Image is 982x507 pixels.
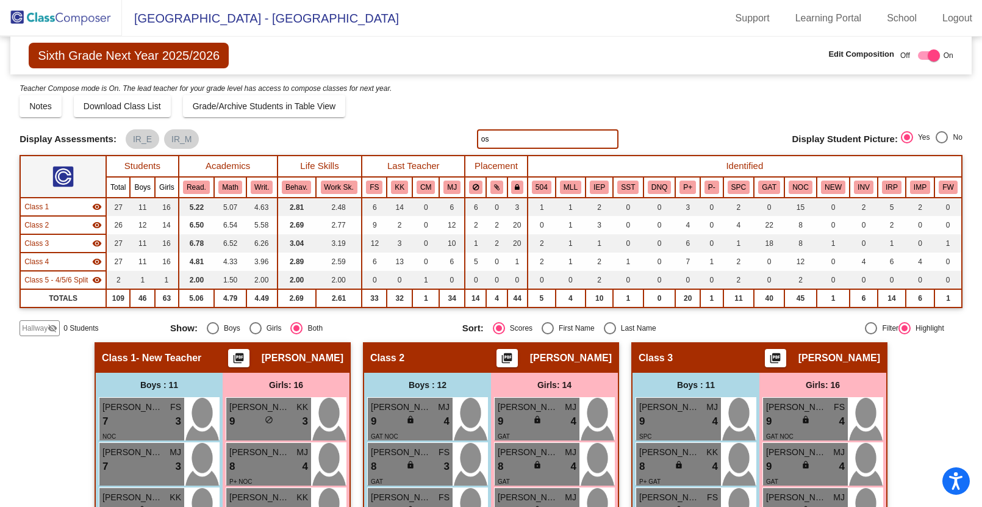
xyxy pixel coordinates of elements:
[882,181,901,194] button: IRP
[417,181,435,194] button: CM
[48,323,57,333] mat-icon: visibility_off
[24,238,49,249] span: Class 3
[130,234,155,253] td: 11
[462,323,484,334] span: Sort:
[106,216,130,234] td: 26
[507,289,528,307] td: 44
[102,352,136,364] span: Class 1
[944,50,953,61] span: On
[24,201,49,212] span: Class 1
[817,271,850,289] td: 0
[817,198,850,216] td: 0
[878,198,906,216] td: 5
[439,289,465,307] td: 34
[754,177,784,198] th: Gifted and Talented
[391,181,408,194] button: KK
[613,253,643,271] td: 1
[528,253,556,271] td: 2
[934,289,962,307] td: 1
[183,95,346,117] button: Grade/Archive Students in Table View
[465,289,486,307] td: 14
[106,289,130,307] td: 109
[877,323,898,334] div: Filter
[29,43,229,68] span: Sixth Grade Next Year 2025/2026
[439,177,465,198] th: Monty Johns
[362,156,465,177] th: Last Teacher
[556,234,586,253] td: 1
[934,198,962,216] td: 0
[900,50,910,61] span: Off
[556,271,586,289] td: 0
[63,323,98,334] span: 0 Students
[789,181,812,194] button: NOC
[784,177,817,198] th: Not a Good Combo Candidate
[439,216,465,234] td: 12
[155,198,179,216] td: 16
[20,198,106,216] td: Alexis Coutsicos - New Teacher
[387,271,412,289] td: 0
[507,253,528,271] td: 1
[130,253,155,271] td: 11
[675,177,700,198] th: Parent Volunteer
[130,289,155,307] td: 46
[179,289,214,307] td: 5.06
[528,289,556,307] td: 5
[528,271,556,289] td: 0
[183,181,210,194] button: Read.
[817,289,850,307] td: 1
[700,271,723,289] td: 0
[486,289,507,307] td: 4
[362,216,387,234] td: 9
[906,177,934,198] th: IReady Math Pathway
[465,156,528,177] th: Placement
[106,156,179,177] th: Students
[106,177,130,198] th: Total
[179,216,214,234] td: 6.50
[20,289,106,307] td: TOTALS
[412,253,439,271] td: 0
[754,216,784,234] td: 22
[486,271,507,289] td: 0
[246,198,278,216] td: 4.63
[934,234,962,253] td: 1
[586,216,613,234] td: 3
[700,289,723,307] td: 1
[170,323,198,334] span: Show:
[20,216,106,234] td: Gina Scott - No Class Name
[700,216,723,234] td: 0
[906,216,934,234] td: 0
[784,271,817,289] td: 2
[92,239,102,248] mat-icon: visibility
[723,271,754,289] td: 2
[262,352,343,364] span: [PERSON_NAME]
[246,216,278,234] td: 5.58
[170,322,453,334] mat-radio-group: Select an option
[219,323,240,334] div: Boys
[850,198,878,216] td: 2
[246,289,278,307] td: 4.49
[913,132,930,143] div: Yes
[92,257,102,267] mat-icon: visibility
[20,134,116,145] span: Display Assessments:
[754,289,784,307] td: 40
[878,271,906,289] td: 0
[679,181,696,194] button: P+
[496,349,518,367] button: Print Students Details
[92,275,102,285] mat-icon: visibility
[906,253,934,271] td: 4
[528,198,556,216] td: 1
[723,216,754,234] td: 4
[507,177,528,198] th: Keep with teacher
[179,271,214,289] td: 2.00
[934,216,962,234] td: 0
[643,177,676,198] th: Tested but (Did Not Qualify)
[278,156,362,177] th: Life Skills
[164,129,199,149] mat-chip: IR_M
[155,253,179,271] td: 16
[316,198,362,216] td: 2.48
[262,323,282,334] div: Girls
[155,289,179,307] td: 63
[84,101,161,111] span: Download Class List
[246,271,278,289] td: 2.00
[439,253,465,271] td: 6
